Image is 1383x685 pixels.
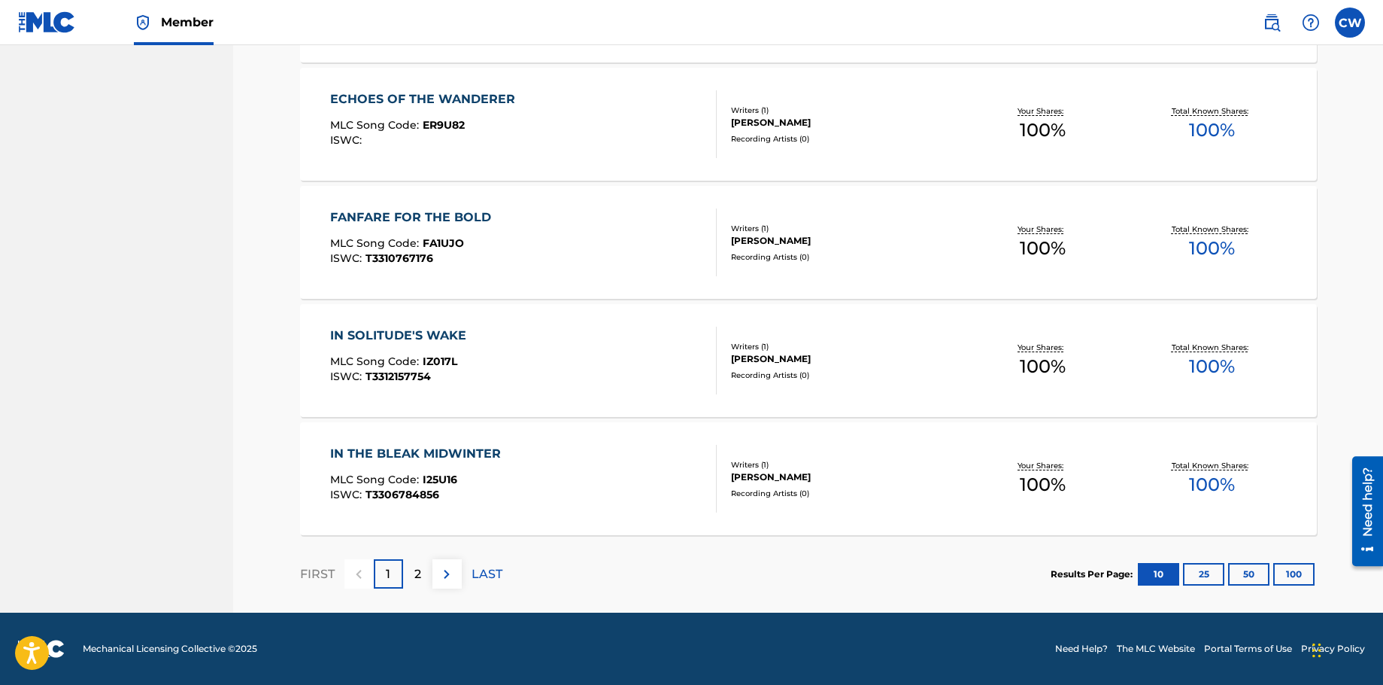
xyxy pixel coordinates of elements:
[300,186,1317,299] a: FANFARE FOR THE BOLDMLC Song Code:FA1UJOISWC:T3310767176Writers (1)[PERSON_NAME]Recording Artists...
[134,14,152,32] img: Top Rightsholder
[161,14,214,31] span: Member
[1341,451,1383,572] iframe: Resource Center
[330,488,365,501] span: ISWC :
[423,473,457,486] span: I25U16
[1228,563,1269,586] button: 50
[1301,642,1365,656] a: Privacy Policy
[1172,460,1252,471] p: Total Known Shares:
[365,488,439,501] span: T3306784856
[330,90,523,108] div: ECHOES OF THE WANDERER
[731,470,958,484] div: [PERSON_NAME]
[300,422,1317,535] a: IN THE BLEAK MIDWINTERMLC Song Code:I25U16ISWC:T3306784856Writers (1)[PERSON_NAME]Recording Artis...
[1018,342,1067,353] p: Your Shares:
[365,370,431,383] span: T3312157754
[731,459,958,470] div: Writers ( 1 )
[300,565,335,583] p: FIRST
[330,355,423,368] span: MLC Song Code :
[1189,471,1235,498] span: 100 %
[731,116,958,129] div: [PERSON_NAME]
[414,565,421,583] p: 2
[1257,8,1287,38] a: Public Search
[1189,235,1235,262] span: 100 %
[438,565,456,583] img: right
[731,133,958,145] div: Recording Artists ( 0 )
[1204,642,1292,656] a: Portal Terms of Use
[330,209,499,227] div: FANFARE FOR THE BOLD
[1189,353,1235,380] span: 100 %
[1263,14,1281,32] img: search
[1020,117,1066,144] span: 100 %
[1172,224,1252,235] p: Total Known Shares:
[1189,117,1235,144] span: 100 %
[731,352,958,366] div: [PERSON_NAME]
[330,251,365,265] span: ISWC :
[423,236,464,250] span: FA1UJO
[423,118,465,132] span: ER9U82
[1018,224,1067,235] p: Your Shares:
[1051,568,1136,581] p: Results Per Page:
[83,642,257,656] span: Mechanical Licensing Collective © 2025
[1018,105,1067,117] p: Your Shares:
[1335,8,1365,38] div: User Menu
[1172,342,1252,353] p: Total Known Shares:
[386,565,390,583] p: 1
[1117,642,1195,656] a: The MLC Website
[18,11,76,33] img: MLC Logo
[1020,235,1066,262] span: 100 %
[731,234,958,248] div: [PERSON_NAME]
[330,473,423,486] span: MLC Song Code :
[330,236,423,250] span: MLC Song Code :
[1172,105,1252,117] p: Total Known Shares:
[330,327,474,345] div: IN SOLITUDE'S WAKE
[300,304,1317,417] a: IN SOLITUDE'S WAKEMLC Song Code:IZ017LISWC:T3312157754Writers (1)[PERSON_NAME]Recording Artists (...
[731,341,958,352] div: Writers ( 1 )
[330,118,423,132] span: MLC Song Code :
[731,370,958,381] div: Recording Artists ( 0 )
[1020,353,1066,380] span: 100 %
[1296,8,1326,38] div: Help
[1273,563,1315,586] button: 100
[330,133,365,147] span: ISWC :
[330,445,508,463] div: IN THE BLEAK MIDWINTER
[731,488,958,499] div: Recording Artists ( 0 )
[1183,563,1224,586] button: 25
[1018,460,1067,471] p: Your Shares:
[365,251,433,265] span: T3310767176
[1138,563,1179,586] button: 10
[300,68,1317,181] a: ECHOES OF THE WANDERERMLC Song Code:ER9U82ISWC:Writers (1)[PERSON_NAME]Recording Artists (0)Your ...
[731,105,958,116] div: Writers ( 1 )
[18,640,65,658] img: logo
[472,565,502,583] p: LAST
[1312,628,1321,673] div: Drag
[1302,14,1320,32] img: help
[1308,613,1383,685] iframe: Chat Widget
[731,251,958,263] div: Recording Artists ( 0 )
[330,370,365,383] span: ISWC :
[423,355,457,368] span: IZ017L
[1055,642,1108,656] a: Need Help?
[731,223,958,234] div: Writers ( 1 )
[1020,471,1066,498] span: 100 %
